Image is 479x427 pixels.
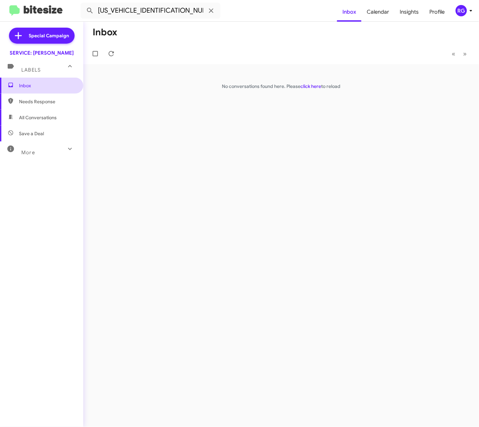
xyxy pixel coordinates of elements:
span: More [21,150,35,156]
span: Inbox [19,82,76,89]
button: Next [459,47,471,61]
div: RG [456,5,467,16]
button: RG [450,5,472,16]
span: All Conversations [19,114,57,121]
a: Inbox [337,2,361,22]
div: SERVICE: [PERSON_NAME] [10,50,74,56]
a: Special Campaign [9,28,75,44]
span: Special Campaign [29,32,69,39]
span: Save a Deal [19,130,44,137]
a: Calendar [361,2,394,22]
span: « [452,50,456,58]
a: Insights [394,2,424,22]
nav: Page navigation example [448,47,471,61]
input: Search [81,3,221,19]
span: » [463,50,467,58]
p: No conversations found here. Please to reload [83,83,479,90]
h1: Inbox [93,27,117,38]
a: click here [300,83,321,89]
button: Previous [448,47,460,61]
span: Labels [21,67,41,73]
span: Needs Response [19,98,76,105]
a: Profile [424,2,450,22]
